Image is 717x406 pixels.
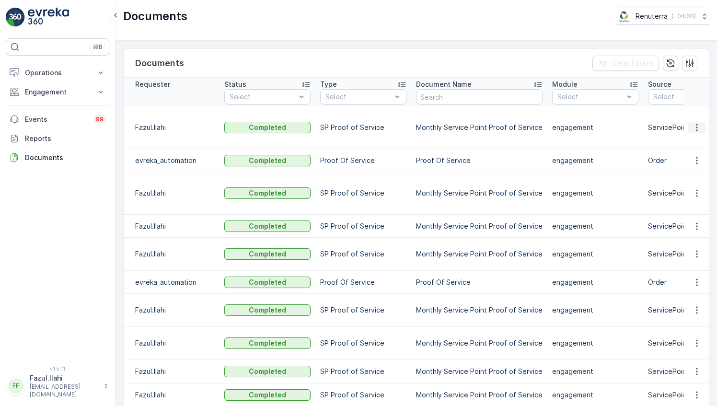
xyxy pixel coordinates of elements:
p: engagement [552,249,638,259]
p: engagement [552,390,638,400]
button: Completed [224,277,311,288]
p: Requester [135,80,170,89]
p: Monthly Service Point Proof of Service [416,390,543,400]
p: Monthly Service Point Proof of Service [416,367,543,376]
p: SP Proof of Service [320,249,406,259]
p: 99 [96,116,104,123]
a: Reports [6,129,109,148]
p: engagement [552,156,638,165]
button: Completed [224,220,311,232]
p: SP Proof of Service [320,188,406,198]
p: engagement [552,278,638,287]
p: Engagement [25,87,90,97]
button: Clear Filters [592,56,659,71]
p: Fazul.Ilahi [135,221,215,231]
p: Monthly Service Point Proof of Service [416,338,543,348]
p: Fazul.Ilahi [30,373,99,383]
p: Completed [249,338,286,348]
p: Fazul.Ilahi [135,123,215,132]
p: Documents [123,9,187,24]
p: Completed [249,123,286,132]
p: Renuterra [636,12,668,21]
p: Document Name [416,80,472,89]
p: Type [320,80,337,89]
p: Completed [249,249,286,259]
p: Module [552,80,578,89]
p: Proof Of Service [320,156,406,165]
p: SP Proof of Service [320,390,406,400]
p: SP Proof of Service [320,221,406,231]
p: Completed [249,221,286,231]
button: Completed [224,122,311,133]
p: Status [224,80,246,89]
p: Monthly Service Point Proof of Service [416,188,543,198]
p: Completed [249,156,286,165]
p: Monthly Service Point Proof of Service [416,249,543,259]
p: Completed [249,390,286,400]
p: Documents [135,57,184,70]
p: SP Proof of Service [320,338,406,348]
button: Operations [6,63,109,82]
p: Select [557,92,624,102]
p: Completed [249,188,286,198]
p: Source [648,80,671,89]
p: Fazul.Ilahi [135,367,215,376]
button: FFFazul.Ilahi[EMAIL_ADDRESS][DOMAIN_NAME] [6,373,109,398]
p: Proof Of Service [416,278,543,287]
p: Operations [25,68,90,78]
p: Events [25,115,88,124]
p: [EMAIL_ADDRESS][DOMAIN_NAME] [30,383,99,398]
p: Completed [249,367,286,376]
p: Fazul.Ilahi [135,390,215,400]
div: FF [8,378,23,394]
p: Clear Filters [612,58,653,68]
input: Search [416,89,543,104]
p: Completed [249,305,286,315]
p: SP Proof of Service [320,305,406,315]
a: Documents [6,148,109,167]
p: Proof Of Service [320,278,406,287]
p: Proof Of Service [416,156,543,165]
p: Documents [25,153,105,162]
p: engagement [552,338,638,348]
button: Completed [224,389,311,401]
p: Completed [249,278,286,287]
p: Fazul.Ilahi [135,338,215,348]
p: Monthly Service Point Proof of Service [416,305,543,315]
p: engagement [552,123,638,132]
p: Fazul.Ilahi [135,188,215,198]
p: Select [230,92,296,102]
p: evreka_automation [135,278,215,287]
span: v 1.51.1 [6,366,109,371]
p: evreka_automation [135,156,215,165]
p: ⌘B [93,43,103,51]
p: SP Proof of Service [320,123,406,132]
button: Renuterra(+04:00) [617,8,709,25]
button: Completed [224,337,311,349]
button: Completed [224,248,311,260]
p: SP Proof of Service [320,367,406,376]
button: Completed [224,187,311,199]
p: Fazul.Ilahi [135,249,215,259]
p: Reports [25,134,105,143]
p: Fazul.Ilahi [135,305,215,315]
img: logo [6,8,25,27]
button: Engagement [6,82,109,102]
p: engagement [552,221,638,231]
img: Screenshot_2024-07-26_at_13.33.01.png [617,11,632,22]
button: Completed [224,366,311,377]
p: engagement [552,305,638,315]
p: engagement [552,367,638,376]
a: Events99 [6,110,109,129]
p: ( +04:00 ) [671,12,696,20]
p: Monthly Service Point Proof of Service [416,221,543,231]
button: Completed [224,304,311,316]
img: logo_light-DOdMpM7g.png [28,8,69,27]
p: engagement [552,188,638,198]
p: Select [325,92,392,102]
p: Monthly Service Point Proof of Service [416,123,543,132]
button: Completed [224,155,311,166]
